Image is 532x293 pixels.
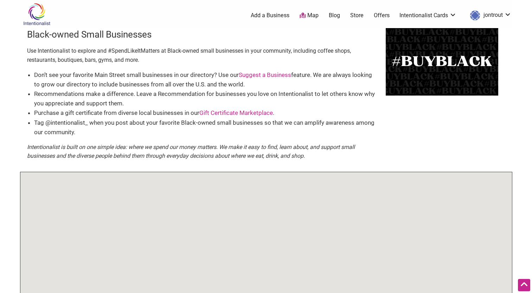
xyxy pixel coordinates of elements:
div: Scroll Back to Top [518,279,530,291]
li: Don’t see your favorite Main Street small businesses in our directory? Use our feature. We are al... [34,70,379,89]
a: Map [300,12,319,20]
p: Use Intentionalist to explore and #SpendLikeItMatters at Black-owned small businesses in your com... [27,46,379,64]
a: Store [350,12,364,19]
a: Offers [374,12,390,19]
em: Intentionalist is built on one simple idea: where we spend our money matters. We make it easy to ... [27,144,355,159]
li: Purchase a gift certificate from diverse local businesses in our . [34,108,379,118]
a: Add a Business [251,12,289,19]
a: Blog [329,12,340,19]
a: Gift Certificate Marketplace [199,109,273,116]
li: Tag @intentionalist_ when you post about your favorite Black-owned small businesses so that we ca... [34,118,379,137]
a: jontrout [467,9,511,22]
img: Intentionalist [20,3,53,26]
h3: Black-owned Small Businesses [27,28,379,41]
a: Intentionalist Cards [399,12,456,19]
a: Suggest a Business [239,71,291,78]
img: BuyBlack-500x300-1.png [386,28,498,96]
li: Recommendations make a difference. Leave a Recommendation for businesses you love on Intentionali... [34,89,379,108]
